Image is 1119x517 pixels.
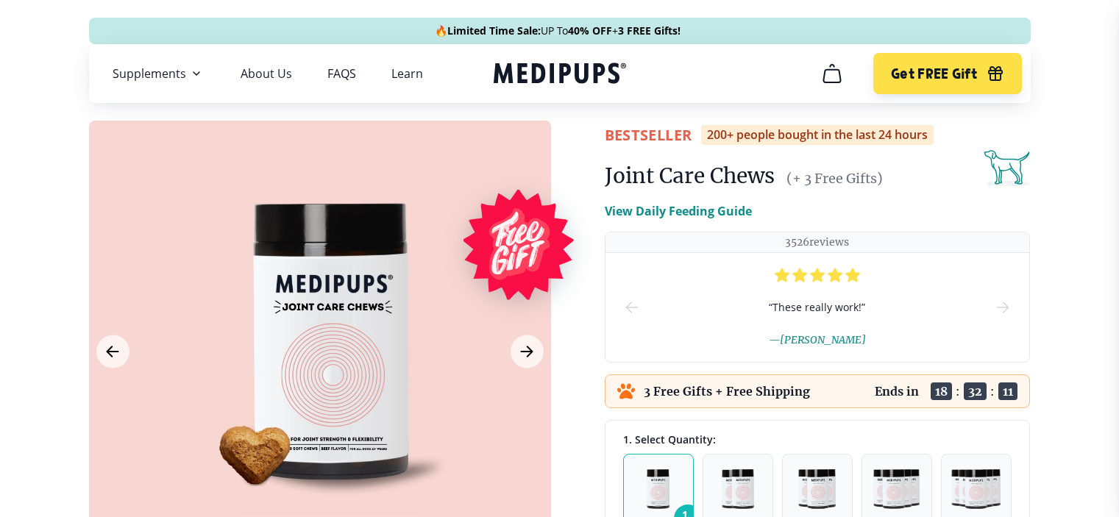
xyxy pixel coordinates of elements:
div: 1. Select Quantity: [623,432,1012,446]
a: About Us [241,66,292,81]
h1: Joint Care Chews [605,163,775,189]
span: : [990,384,995,399]
button: prev-slide [623,253,641,362]
span: Supplements [113,66,186,81]
span: : [956,384,960,399]
button: cart [814,56,850,91]
button: Supplements [113,65,205,82]
div: 200+ people bought in the last 24 hours [701,125,934,145]
button: Previous Image [96,335,129,368]
span: 18 [931,382,952,400]
img: Pack of 2 - Natural Dog Supplements [722,469,754,509]
button: Get FREE Gift [873,53,1021,94]
span: 🔥 UP To + [435,24,681,38]
a: Medipups [494,60,626,90]
span: (+ 3 Free Gifts) [786,170,883,187]
span: Get FREE Gift [891,65,977,82]
p: 3 Free Gifts + Free Shipping [644,384,810,399]
img: Pack of 5 - Natural Dog Supplements [951,469,1000,509]
span: “ These really work! ” [769,299,865,315]
img: Pack of 3 - Natural Dog Supplements [798,469,836,509]
span: — [PERSON_NAME] [769,333,866,346]
a: FAQS [327,66,356,81]
img: Pack of 4 - Natural Dog Supplements [873,469,919,509]
p: Ends in [875,384,919,399]
span: 32 [964,382,987,400]
p: 3526 reviews [785,235,849,249]
img: Pack of 1 - Natural Dog Supplements [647,469,669,509]
p: View Daily Feeding Guide [605,202,752,220]
button: next-slide [994,253,1012,362]
span: 11 [998,382,1017,400]
button: Next Image [511,335,544,368]
a: Learn [391,66,423,81]
span: BestSeller [605,125,692,145]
